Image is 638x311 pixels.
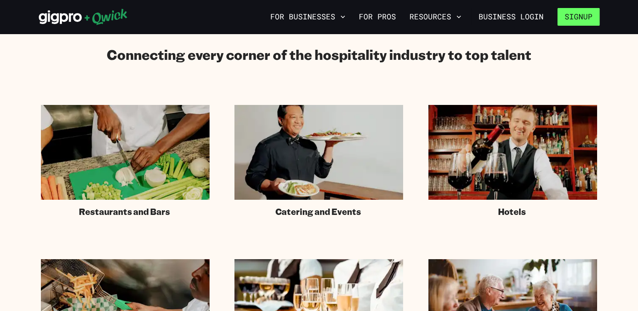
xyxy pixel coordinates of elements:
img: Catering staff carrying dishes. [234,105,403,200]
button: For Businesses [267,10,349,24]
img: Hotel staff serving at bar [428,105,597,200]
a: Catering and Events [234,105,403,217]
h2: Connecting every corner of the hospitality industry to top talent [107,46,531,63]
a: For Pros [355,10,399,24]
span: Hotels [498,206,526,217]
a: Hotels [428,105,597,217]
button: Resources [406,10,465,24]
img: Chef in kitchen [41,105,210,200]
a: Restaurants and Bars [41,105,210,217]
a: Business Login [471,8,551,26]
span: Catering and Events [275,206,361,217]
span: Restaurants and Bars [79,206,170,217]
button: Signup [557,8,600,26]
